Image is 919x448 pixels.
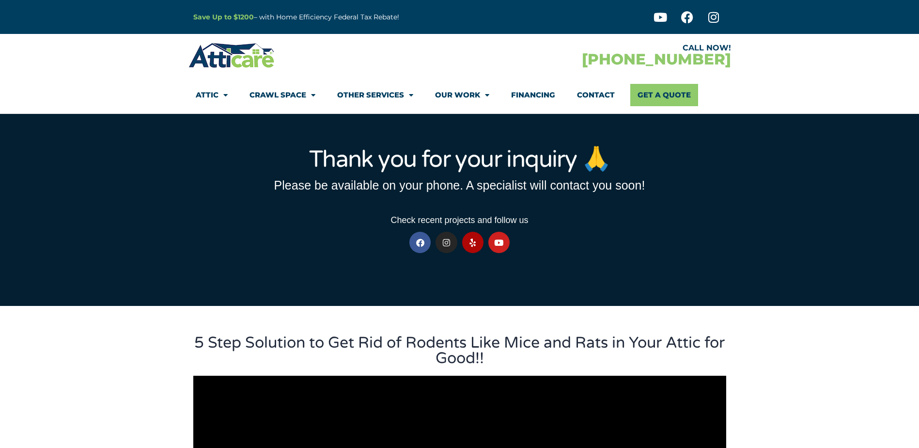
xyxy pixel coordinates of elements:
[193,216,726,224] h3: Check recent projects and follow us
[337,84,413,106] a: Other Services
[435,84,489,106] a: Our Work
[460,44,731,52] div: CALL NOW!
[511,84,555,106] a: Financing
[193,12,507,23] p: – with Home Efficiency Federal Tax Rebate!
[193,335,726,366] h3: 5 Step Solution to Get Rid of Rodents Like Mice and Rats in Your Attic for Good!!
[193,148,726,171] h1: Thank you for your inquiry 🙏
[577,84,615,106] a: Contact
[196,84,228,106] a: Attic
[196,84,724,106] nav: Menu
[193,179,726,192] h3: Please be available on your phone. A specialist will contact you soon!
[630,84,698,106] a: Get A Quote
[249,84,315,106] a: Crawl Space
[193,13,254,21] a: Save Up to $1200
